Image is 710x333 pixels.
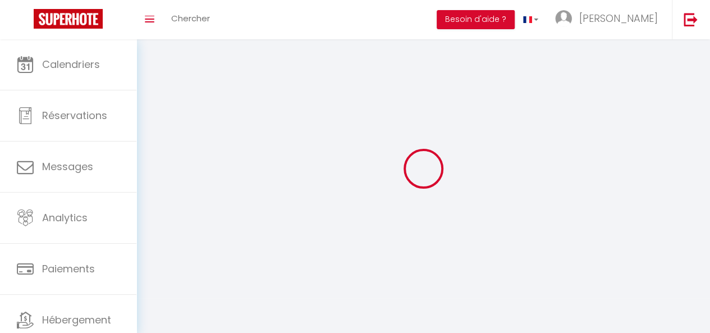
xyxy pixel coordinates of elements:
span: Hébergement [42,313,111,327]
span: Messages [42,159,93,174]
span: Calendriers [42,57,100,71]
span: Analytics [42,211,88,225]
span: Chercher [171,12,210,24]
span: [PERSON_NAME] [579,11,658,25]
span: Paiements [42,262,95,276]
img: Super Booking [34,9,103,29]
img: ... [555,10,572,27]
img: logout [684,12,698,26]
button: Ouvrir le widget de chat LiveChat [9,4,43,38]
span: Réservations [42,108,107,122]
button: Besoin d'aide ? [437,10,515,29]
